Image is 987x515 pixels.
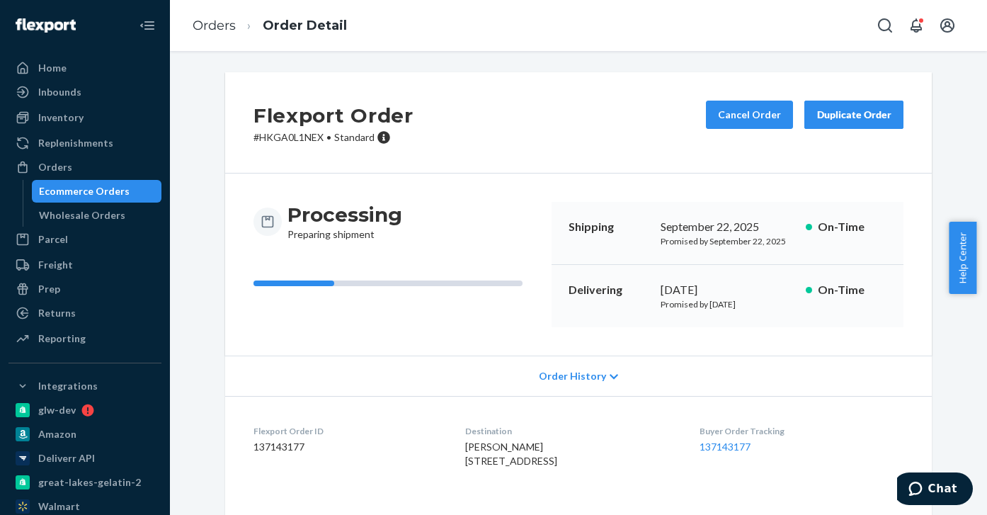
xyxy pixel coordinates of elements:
a: Orders [8,156,161,179]
button: Open Search Box [871,11,899,40]
div: Parcel [38,232,68,247]
a: Inventory [8,106,161,129]
span: Order History [539,369,606,383]
p: Promised by September 22, 2025 [661,235,794,247]
a: Deliverr API [8,447,161,470]
h2: Flexport Order [253,101,413,130]
div: September 22, 2025 [661,219,794,235]
div: Deliverr API [38,451,95,465]
a: Parcel [8,228,161,251]
div: Preparing shipment [287,202,402,242]
div: Inventory [38,111,84,125]
a: Amazon [8,423,161,446]
div: Ecommerce Orders [39,184,130,198]
dt: Flexport Order ID [253,425,443,437]
span: Standard [334,131,375,143]
span: • [326,131,331,143]
a: Inbounds [8,81,161,103]
button: Duplicate Order [804,101,903,129]
div: Duplicate Order [816,108,891,122]
a: Ecommerce Orders [32,180,162,203]
p: On-Time [818,282,886,298]
p: Promised by [DATE] [661,298,794,310]
button: Cancel Order [706,101,793,129]
div: Replenishments [38,136,113,150]
a: Returns [8,302,161,324]
div: glw-dev [38,403,76,417]
p: On-Time [818,219,886,235]
a: Reporting [8,327,161,350]
a: Freight [8,254,161,276]
div: Reporting [38,332,86,346]
p: Shipping [569,219,649,235]
div: Wholesale Orders [39,208,125,222]
a: glw-dev [8,399,161,421]
dd: 137143177 [253,440,443,454]
a: Prep [8,278,161,300]
ol: breadcrumbs [181,5,358,47]
div: [DATE] [661,282,794,298]
div: Integrations [38,379,98,393]
img: Flexport logo [16,18,76,33]
button: Close Navigation [133,11,161,40]
a: Order Detail [263,18,347,33]
button: Open notifications [902,11,930,40]
div: Orders [38,160,72,174]
iframe: Opens a widget where you can chat to one of our agents [897,472,973,508]
div: Home [38,61,67,75]
h3: Processing [287,202,402,227]
a: Wholesale Orders [32,204,162,227]
a: Replenishments [8,132,161,154]
a: Home [8,57,161,79]
p: Delivering [569,282,649,298]
div: Freight [38,258,73,272]
div: great-lakes-gelatin-2 [38,475,141,489]
div: Inbounds [38,85,81,99]
div: Returns [38,306,76,320]
button: Help Center [949,222,976,294]
span: [PERSON_NAME] [STREET_ADDRESS] [465,441,557,467]
a: 137143177 [700,441,751,453]
a: Orders [193,18,236,33]
dt: Buyer Order Tracking [700,425,903,437]
div: Prep [38,282,60,296]
button: Integrations [8,375,161,397]
p: # HKGA0L1NEX [253,130,413,145]
button: Open account menu [933,11,962,40]
a: great-lakes-gelatin-2 [8,471,161,494]
dt: Destination [465,425,676,437]
div: Walmart [38,499,80,514]
div: Amazon [38,427,76,441]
